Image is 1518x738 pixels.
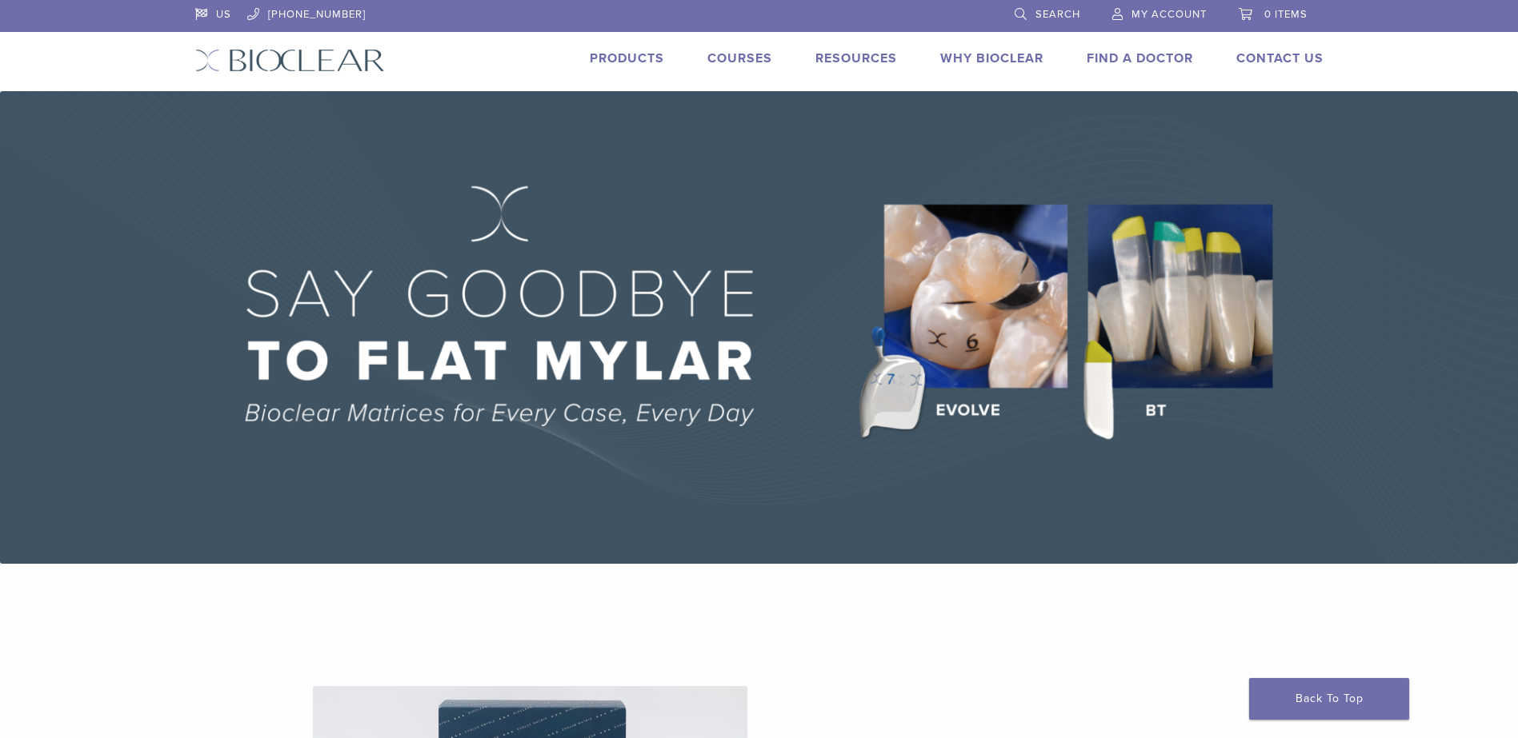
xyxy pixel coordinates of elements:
[1035,8,1080,21] span: Search
[1264,8,1308,21] span: 0 items
[815,50,897,66] a: Resources
[590,50,664,66] a: Products
[707,50,772,66] a: Courses
[940,50,1043,66] a: Why Bioclear
[1131,8,1207,21] span: My Account
[1249,678,1409,720] a: Back To Top
[195,49,385,72] img: Bioclear
[1236,50,1324,66] a: Contact Us
[1087,50,1193,66] a: Find A Doctor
